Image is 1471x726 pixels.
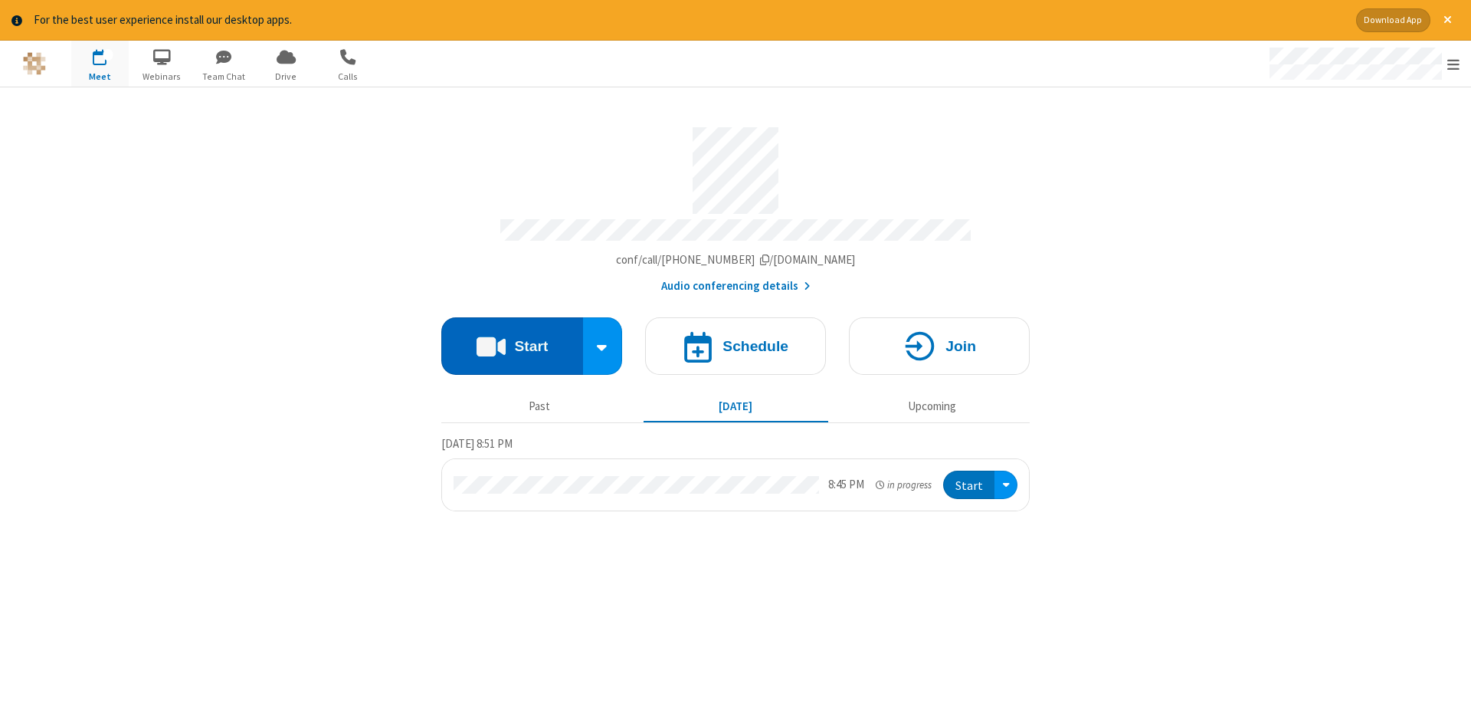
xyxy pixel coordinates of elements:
[616,251,856,269] button: Copy my meeting room linkCopy my meeting room link
[257,70,315,84] span: Drive
[195,70,253,84] span: Team Chat
[616,252,856,267] span: Copy my meeting room link
[23,52,46,75] img: QA Selenium DO NOT DELETE OR CHANGE
[1255,41,1471,87] div: Open menu
[1436,8,1460,32] button: Close alert
[447,393,632,422] button: Past
[661,278,811,295] button: Audio conferencing details
[5,41,63,87] button: Logo
[828,476,864,494] div: 8:45 PM
[945,339,976,353] h4: Join
[644,393,828,422] button: [DATE]
[441,116,1030,294] section: Account details
[849,317,1030,375] button: Join
[1356,8,1430,32] button: Download App
[994,471,1017,499] div: Open menu
[441,435,1030,511] section: Today's Meetings
[103,49,113,61] div: 1
[441,436,513,451] span: [DATE] 8:51 PM
[583,317,623,375] div: Start conference options
[133,70,191,84] span: Webinars
[943,471,994,499] button: Start
[645,317,826,375] button: Schedule
[840,393,1024,422] button: Upcoming
[71,70,129,84] span: Meet
[441,317,583,375] button: Start
[34,11,1345,29] div: For the best user experience install our desktop apps.
[319,70,377,84] span: Calls
[876,478,932,492] em: in progress
[514,339,548,353] h4: Start
[722,339,788,353] h4: Schedule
